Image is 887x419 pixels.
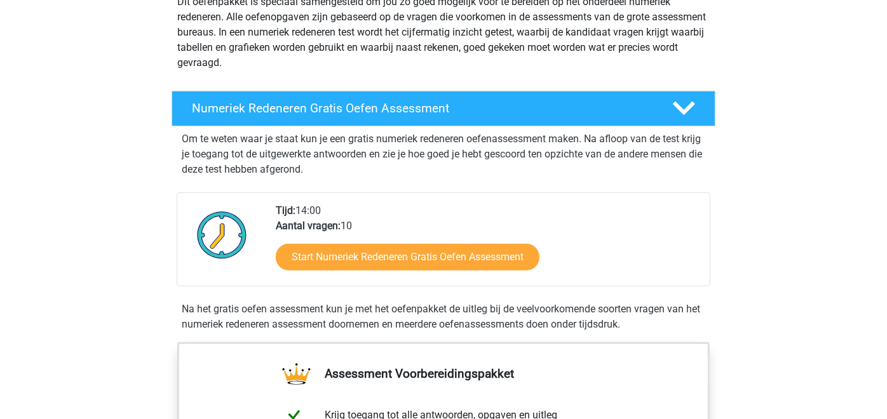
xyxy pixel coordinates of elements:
a: Numeriek Redeneren Gratis Oefen Assessment [166,91,721,126]
img: Klok [190,203,254,267]
h4: Numeriek Redeneren Gratis Oefen Assessment [192,101,652,116]
div: Na het gratis oefen assessment kun je met het oefenpakket de uitleg bij de veelvoorkomende soorte... [177,302,710,332]
p: Om te weten waar je staat kun je een gratis numeriek redeneren oefenassessment maken. Na afloop v... [182,131,705,177]
a: Start Numeriek Redeneren Gratis Oefen Assessment [276,244,539,270]
b: Aantal vragen: [276,220,341,232]
b: Tijd: [276,204,295,216]
div: 14:00 10 [266,203,709,286]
